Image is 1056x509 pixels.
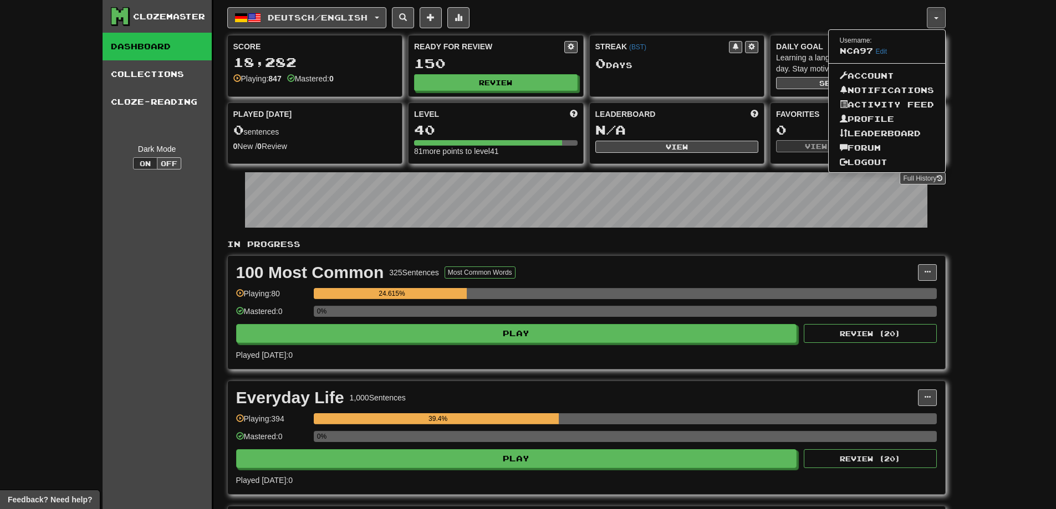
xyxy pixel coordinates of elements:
span: 0 [233,122,244,137]
div: Everyday Life [236,389,344,406]
div: Day s [595,56,759,71]
div: Favorites [776,109,940,120]
a: Edit [876,48,887,55]
a: Profile [829,112,945,126]
div: Streak [595,41,729,52]
div: 24.615% [317,288,467,299]
span: 0 [595,55,606,71]
a: Leaderboard [829,126,945,141]
div: 150 [414,56,578,70]
span: Leaderboard [595,109,656,120]
div: 100 Most Common [236,264,384,281]
div: Playing: 394 [236,413,308,431]
strong: 0 [233,142,238,151]
button: Add sentence to collection [420,7,442,28]
a: Cloze-Reading [103,88,212,116]
button: More stats [447,7,470,28]
a: (BST) [629,43,646,51]
div: Dark Mode [111,143,203,155]
div: 1,000 Sentences [350,392,406,403]
small: Username: [840,37,872,44]
button: On [133,157,157,169]
div: 40 [414,123,578,137]
span: This week in points, UTC [751,109,758,120]
div: Clozemaster [133,11,205,22]
a: Dashboard [103,33,212,60]
div: Learning a language requires practice every day. Stay motivated! [776,52,940,74]
button: View [595,141,759,153]
div: New / Review [233,141,397,152]
button: View [776,140,856,152]
div: Score [233,41,397,52]
div: 39.4% [317,413,559,424]
div: Playing: 80 [236,288,308,306]
button: Play [236,449,797,468]
a: Account [829,69,945,83]
div: Playing: [233,73,282,84]
span: Level [414,109,439,120]
span: Deutsch / English [268,13,368,22]
span: Score more points to level up [570,109,578,120]
div: 325 Sentences [389,267,439,278]
button: Deutsch/English [227,7,386,28]
button: Most Common Words [445,266,516,279]
strong: 847 [268,74,281,83]
p: In Progress [227,239,946,250]
button: Off [157,157,181,169]
span: nca97 [840,46,873,55]
button: Review (20) [804,324,937,343]
strong: 0 [257,142,262,151]
a: Full History [900,172,945,184]
div: Mastered: 0 [236,431,308,449]
a: Collections [103,60,212,88]
div: sentences [233,123,397,137]
div: 81 more points to level 41 [414,146,578,157]
div: Mastered: 0 [236,306,308,324]
div: 0 [776,123,940,137]
div: Ready for Review [414,41,564,52]
a: Logout [829,155,945,169]
a: Forum [829,141,945,155]
a: Notifications [829,83,945,97]
button: Play [236,324,797,343]
a: Activity Feed [829,97,945,112]
div: 18,282 [233,55,397,69]
span: Played [DATE] [233,109,292,120]
button: Review [414,74,578,91]
button: Seta dailygoal [776,77,940,89]
span: Played [DATE]: 0 [236,351,293,359]
span: N/A [595,122,626,137]
div: Mastered: [287,73,334,84]
strong: 0 [329,74,334,83]
div: Daily Goal [776,41,940,52]
span: Played [DATE]: 0 [236,476,293,485]
button: Review (20) [804,449,937,468]
button: Search sentences [392,7,414,28]
span: Open feedback widget [8,494,92,505]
